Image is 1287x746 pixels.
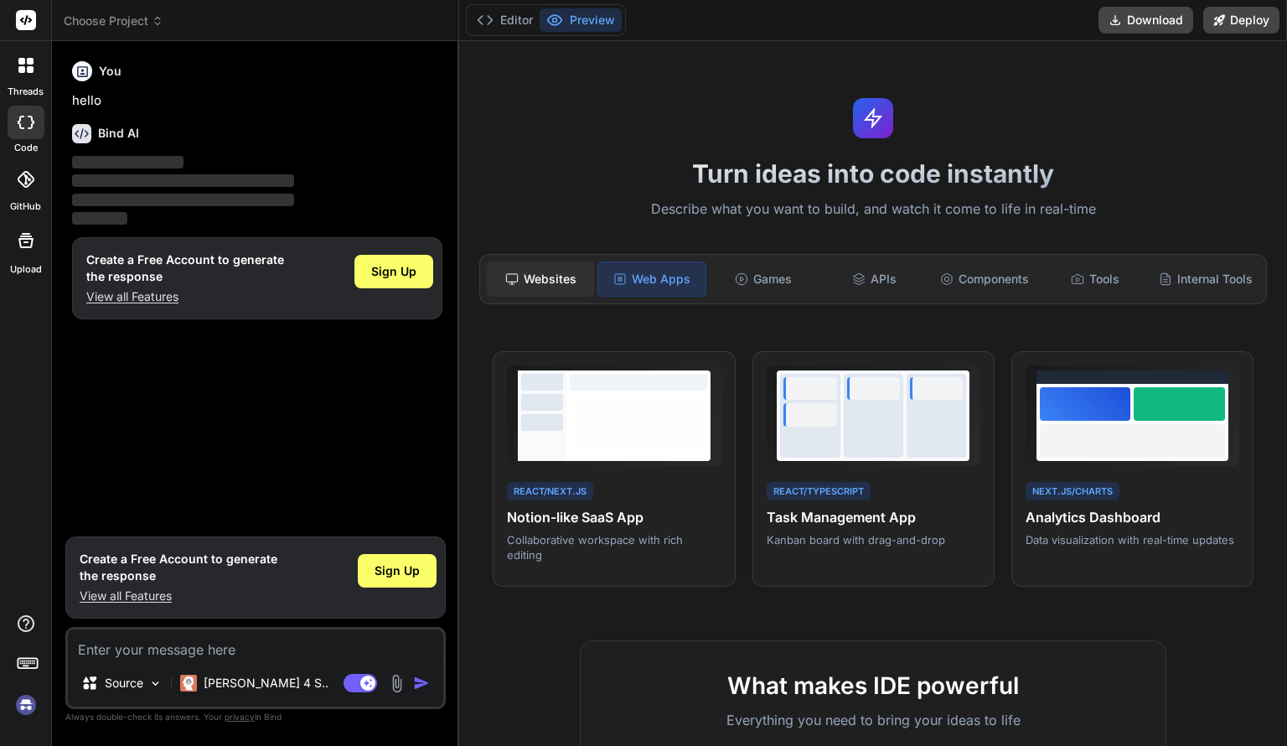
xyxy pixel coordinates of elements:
button: Deploy [1203,7,1279,34]
div: Websites [487,262,594,297]
h4: Notion-like SaaS App [507,507,721,527]
span: privacy [225,712,255,722]
h2: What makes IDE powerful [607,668,1139,703]
h4: Analytics Dashboard [1026,507,1239,527]
img: icon [413,675,430,692]
img: Pick Models [148,676,163,691]
h4: Task Management App [767,507,980,527]
p: Source [105,675,143,692]
h1: Create a Free Account to generate the response [86,251,284,285]
div: Tools [1041,262,1149,297]
span: Choose Project [64,13,163,29]
div: Next.js/Charts [1026,482,1119,501]
p: Data visualization with real-time updates [1026,532,1239,547]
h1: Create a Free Account to generate the response [80,551,277,584]
p: [PERSON_NAME] 4 S.. [204,675,328,692]
span: ‌ [72,212,127,225]
img: attachment [387,674,406,693]
img: Claude 4 Sonnet [180,675,197,692]
div: Web Apps [597,262,706,297]
label: Upload [10,262,42,277]
span: Sign Up [371,263,416,280]
h1: Turn ideas into code instantly [469,158,1277,189]
button: Download [1098,7,1193,34]
p: Kanban board with drag-and-drop [767,532,980,547]
p: View all Features [86,288,284,305]
div: Internal Tools [1152,262,1259,297]
button: Preview [540,8,622,32]
div: Games [710,262,817,297]
p: Always double-check its answers. Your in Bind [65,709,446,725]
label: threads [8,85,44,99]
p: hello [72,91,442,111]
div: React/TypeScript [767,482,871,501]
span: Sign Up [375,562,420,579]
span: ‌ [72,174,294,187]
h6: You [99,63,121,80]
span: ‌ [72,194,294,206]
p: Describe what you want to build, and watch it come to life in real-time [469,199,1277,220]
p: View all Features [80,588,277,604]
p: Collaborative workspace with rich editing [507,532,721,562]
button: Editor [470,8,540,32]
div: Components [931,262,1038,297]
p: Everything you need to bring your ideas to life [607,710,1139,730]
label: GitHub [10,199,41,214]
img: signin [12,691,40,719]
h6: Bind AI [98,125,139,142]
label: code [14,141,38,155]
span: ‌ [72,156,183,168]
div: APIs [820,262,928,297]
div: React/Next.js [507,482,593,501]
